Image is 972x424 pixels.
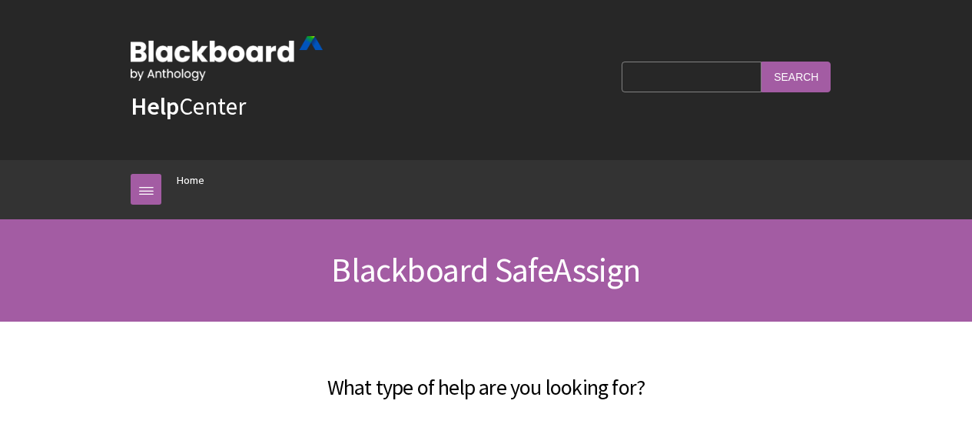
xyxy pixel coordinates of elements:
a: HelpCenter [131,91,246,122]
strong: Help [131,91,179,122]
span: Blackboard SafeAssign [331,249,640,291]
a: Home [177,171,204,190]
h2: What type of help are you looking for? [131,352,841,403]
input: Search [761,62,831,92]
img: Blackboard by Anthology [131,36,323,81]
